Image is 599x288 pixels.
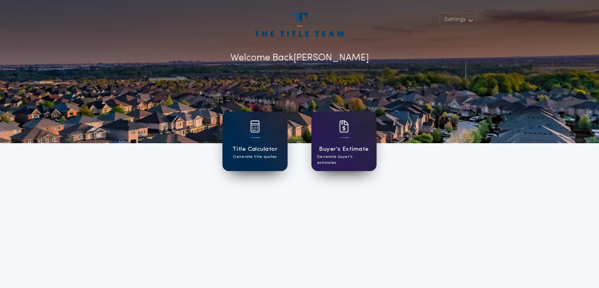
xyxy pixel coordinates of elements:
a: card iconBuyer's EstimateGenerate buyer's estimates [311,111,377,171]
h1: Title Calculator [232,145,278,154]
img: card icon [339,121,349,132]
p: Generate buyer's estimates [317,154,371,166]
p: Welcome Back [PERSON_NAME] [230,51,369,65]
p: Generate title quotes [233,154,276,160]
h1: Buyer's Estimate [319,145,369,154]
a: card iconTitle CalculatorGenerate title quotes [222,111,288,171]
button: Settings [439,13,477,27]
img: card icon [250,121,260,132]
img: account-logo [255,13,344,37]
